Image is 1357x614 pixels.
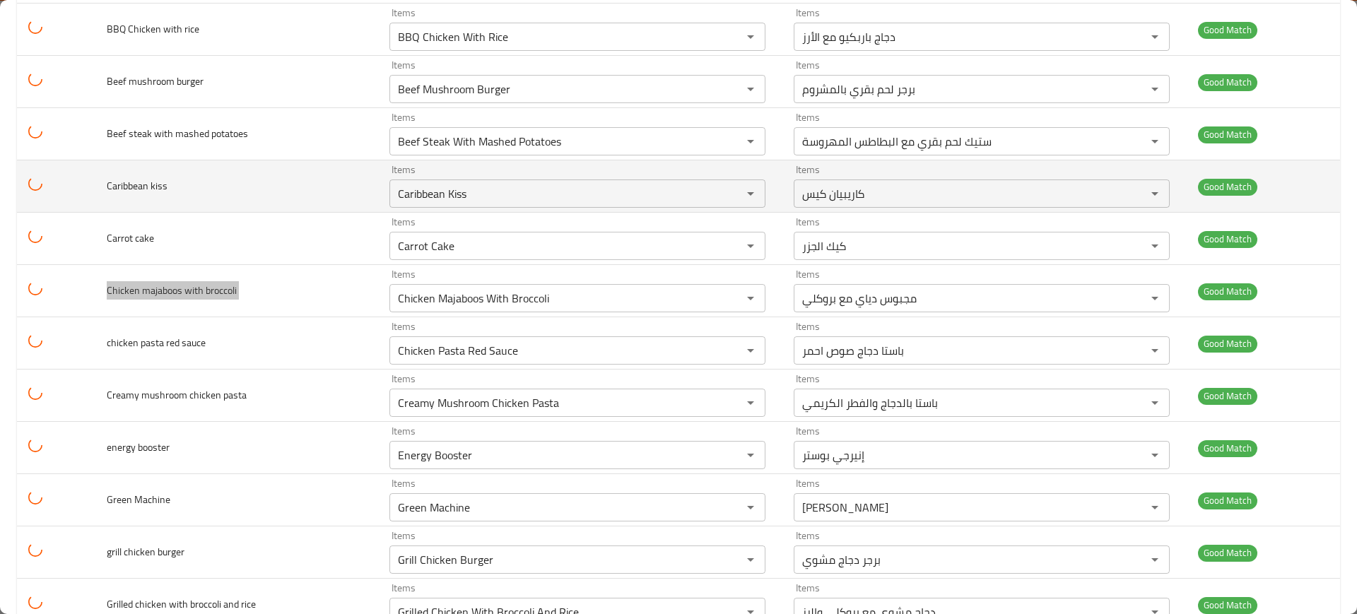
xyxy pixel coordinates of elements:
button: Open [1145,445,1165,465]
span: Chicken majaboos with broccoli [107,281,237,300]
button: Open [1145,236,1165,256]
span: Good Match [1198,231,1257,247]
button: Open [1145,79,1165,99]
span: Good Match [1198,388,1257,404]
span: Green Machine [107,490,170,509]
span: Beef mushroom burger [107,72,204,90]
span: Good Match [1198,126,1257,143]
button: Open [1145,341,1165,360]
button: Open [741,236,760,256]
button: Open [741,27,760,47]
span: Good Match [1198,440,1257,456]
span: Good Match [1198,22,1257,38]
span: Creamy mushroom chicken pasta [107,386,247,404]
span: Good Match [1198,597,1257,613]
span: Beef steak with mashed potatoes [107,124,248,143]
span: Grilled chicken with broccoli and rice [107,595,256,613]
button: Open [1145,550,1165,569]
button: Open [1145,288,1165,308]
span: BBQ Chicken with rice [107,20,199,38]
span: Good Match [1198,283,1257,300]
button: Open [741,341,760,360]
span: energy booster [107,438,170,456]
span: Good Match [1198,179,1257,195]
span: Good Match [1198,492,1257,509]
button: Open [1145,184,1165,203]
button: Open [741,550,760,569]
button: Open [741,445,760,465]
span: Carrot cake [107,229,154,247]
span: Good Match [1198,545,1257,561]
button: Open [1145,393,1165,413]
span: Good Match [1198,336,1257,352]
button: Open [741,393,760,413]
button: Open [1145,131,1165,151]
button: Open [1145,497,1165,517]
span: grill chicken burger [107,543,184,561]
span: Caribbean kiss [107,177,168,195]
span: Good Match [1198,74,1257,90]
button: Open [741,79,760,99]
button: Open [741,497,760,517]
button: Open [741,131,760,151]
button: Open [741,184,760,203]
button: Open [741,288,760,308]
span: chicken pasta red sauce [107,333,206,352]
button: Open [1145,27,1165,47]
